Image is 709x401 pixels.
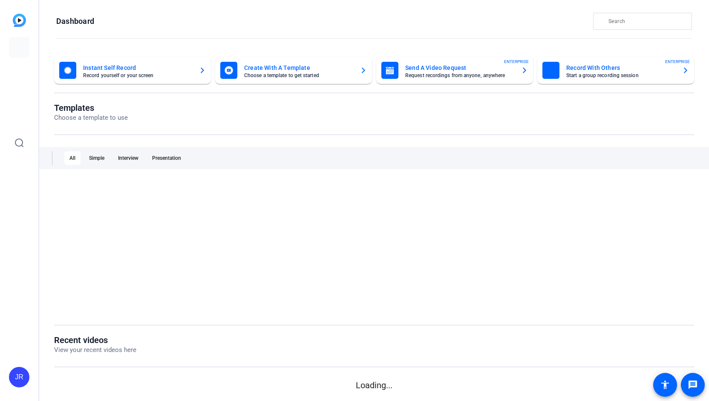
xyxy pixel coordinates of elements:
[665,58,690,65] span: ENTERPRISE
[244,73,353,78] mat-card-subtitle: Choose a template to get started
[244,63,353,73] mat-card-title: Create With A Template
[566,63,675,73] mat-card-title: Record With Others
[405,73,514,78] mat-card-subtitle: Request recordings from anyone, anywhere
[83,73,192,78] mat-card-subtitle: Record yourself or your screen
[84,151,110,165] div: Simple
[688,380,698,390] mat-icon: message
[56,16,94,26] h1: Dashboard
[54,335,136,345] h1: Recent videos
[113,151,144,165] div: Interview
[215,57,372,84] button: Create With A TemplateChoose a template to get started
[608,16,685,26] input: Search
[64,151,81,165] div: All
[83,63,192,73] mat-card-title: Instant Self Record
[147,151,186,165] div: Presentation
[376,57,533,84] button: Send A Video RequestRequest recordings from anyone, anywhereENTERPRISE
[54,113,128,123] p: Choose a template to use
[13,14,26,27] img: blue-gradient.svg
[504,58,529,65] span: ENTERPRISE
[537,57,694,84] button: Record With OthersStart a group recording sessionENTERPRISE
[54,345,136,355] p: View your recent videos here
[660,380,670,390] mat-icon: accessibility
[405,63,514,73] mat-card-title: Send A Video Request
[54,379,694,392] p: Loading...
[54,103,128,113] h1: Templates
[9,367,29,387] div: JR
[566,73,675,78] mat-card-subtitle: Start a group recording session
[54,57,211,84] button: Instant Self RecordRecord yourself or your screen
